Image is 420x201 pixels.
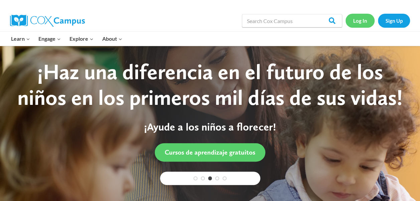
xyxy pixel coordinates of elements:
nav: Primary Navigation [7,32,126,46]
a: 3 [208,176,212,180]
button: Child menu of Learn [7,32,34,46]
input: Search Cox Campus [242,14,342,27]
a: Cursos de aprendizaje gratuitos [155,143,265,162]
a: 2 [201,176,205,180]
a: 5 [223,176,227,180]
div: ¡Haz una diferencia en el futuro de los niños en los primeros mil días de sus vidas! [13,59,407,111]
a: Log In [345,14,375,27]
span: Cursos de aprendizaje gratuitos [165,148,255,156]
p: ¡Ayude a los niños a florecer! [13,121,407,133]
a: Sign Up [378,14,410,27]
nav: Secondary Navigation [345,14,410,27]
a: 1 [193,176,197,180]
img: Cox Campus [10,15,85,27]
button: Child menu of About [98,32,127,46]
a: 4 [215,176,219,180]
button: Child menu of Engage [34,32,65,46]
button: Child menu of Explore [65,32,98,46]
